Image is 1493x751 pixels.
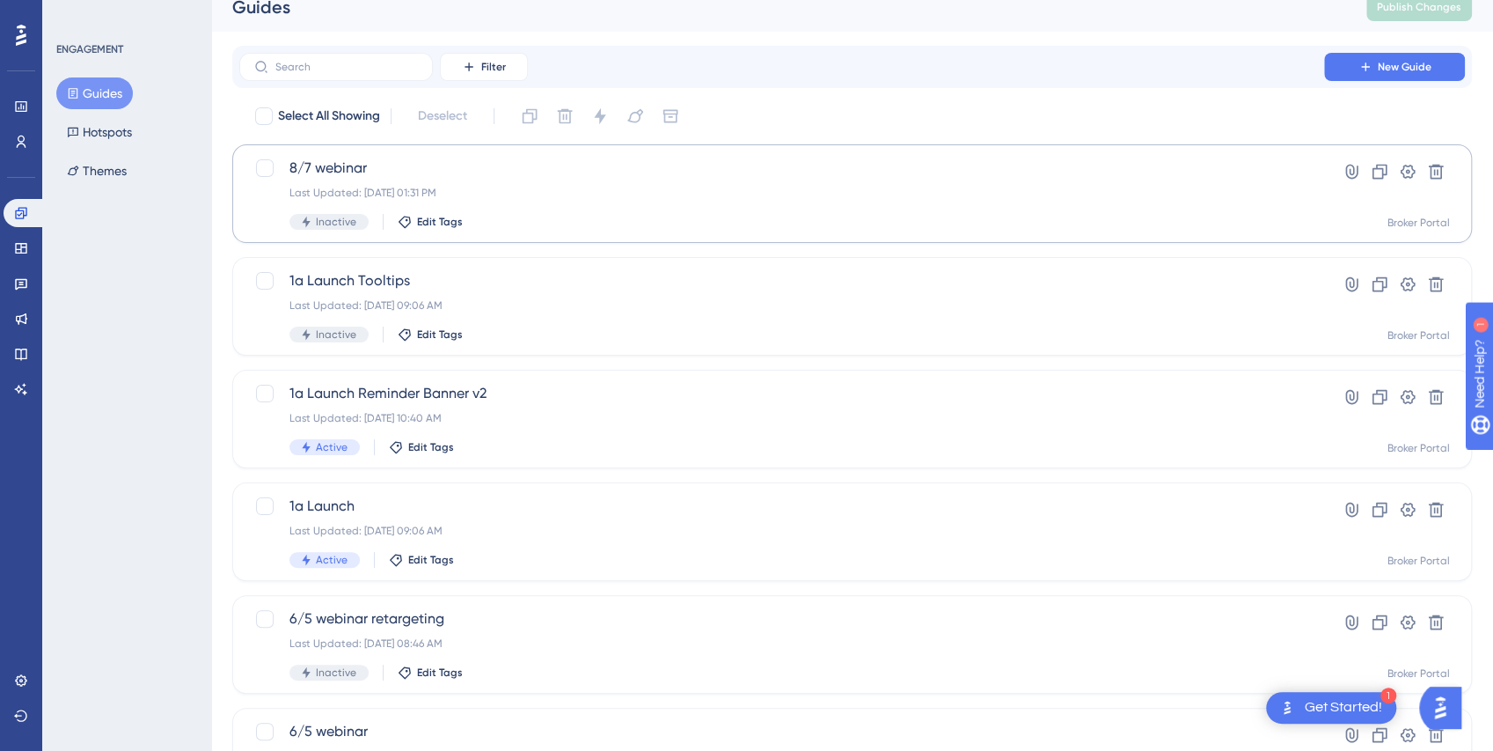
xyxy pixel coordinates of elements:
span: Edit Tags [408,440,454,454]
div: Last Updated: [DATE] 09:06 AM [289,298,1274,313]
div: Last Updated: [DATE] 01:31 PM [289,186,1274,200]
span: 6/5 webinar retargeting [289,608,1274,630]
button: Filter [440,53,528,81]
button: Edit Tags [398,328,463,342]
span: Filter [481,60,506,74]
button: Guides [56,77,133,109]
div: Broker Portal [1387,328,1450,342]
div: ENGAGEMENT [56,42,123,56]
button: Hotspots [56,116,143,148]
img: launcher-image-alternative-text [1277,697,1298,718]
div: Broker Portal [1387,554,1450,568]
button: Edit Tags [398,666,463,680]
span: Active [316,440,348,454]
button: Edit Tags [398,215,463,229]
div: Last Updated: [DATE] 08:46 AM [289,637,1274,651]
button: Edit Tags [389,440,454,454]
div: Last Updated: [DATE] 09:06 AM [289,524,1274,538]
div: Broker Portal [1387,441,1450,455]
span: 1a Launch Tooltips [289,270,1274,291]
span: Edit Tags [417,666,463,680]
button: New Guide [1324,53,1465,81]
span: Select All Showing [278,106,380,127]
span: Edit Tags [417,215,463,229]
button: Edit Tags [389,553,454,567]
span: 1a Launch Reminder Banner v2 [289,383,1274,404]
span: New Guide [1378,60,1431,74]
div: 1 [1380,688,1396,703]
input: Search [275,61,418,73]
span: Inactive [316,215,356,229]
span: 8/7 webinar [289,158,1274,179]
div: Broker Portal [1387,666,1450,681]
span: Active [316,553,348,567]
span: 1a Launch [289,496,1274,517]
span: Edit Tags [417,328,463,342]
div: Open Get Started! checklist, remaining modules: 1 [1266,692,1396,724]
button: Deselect [402,100,483,132]
span: Deselect [418,106,467,127]
span: Need Help? [41,4,110,26]
iframe: UserGuiding AI Assistant Launcher [1419,681,1472,734]
button: Themes [56,155,137,187]
div: 1 [122,9,128,23]
span: Inactive [316,328,356,342]
div: Last Updated: [DATE] 10:40 AM [289,411,1274,425]
span: Inactive [316,666,356,680]
div: Get Started! [1305,698,1382,718]
div: Broker Portal [1387,216,1450,230]
span: Edit Tags [408,553,454,567]
span: 6/5 webinar [289,721,1274,742]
